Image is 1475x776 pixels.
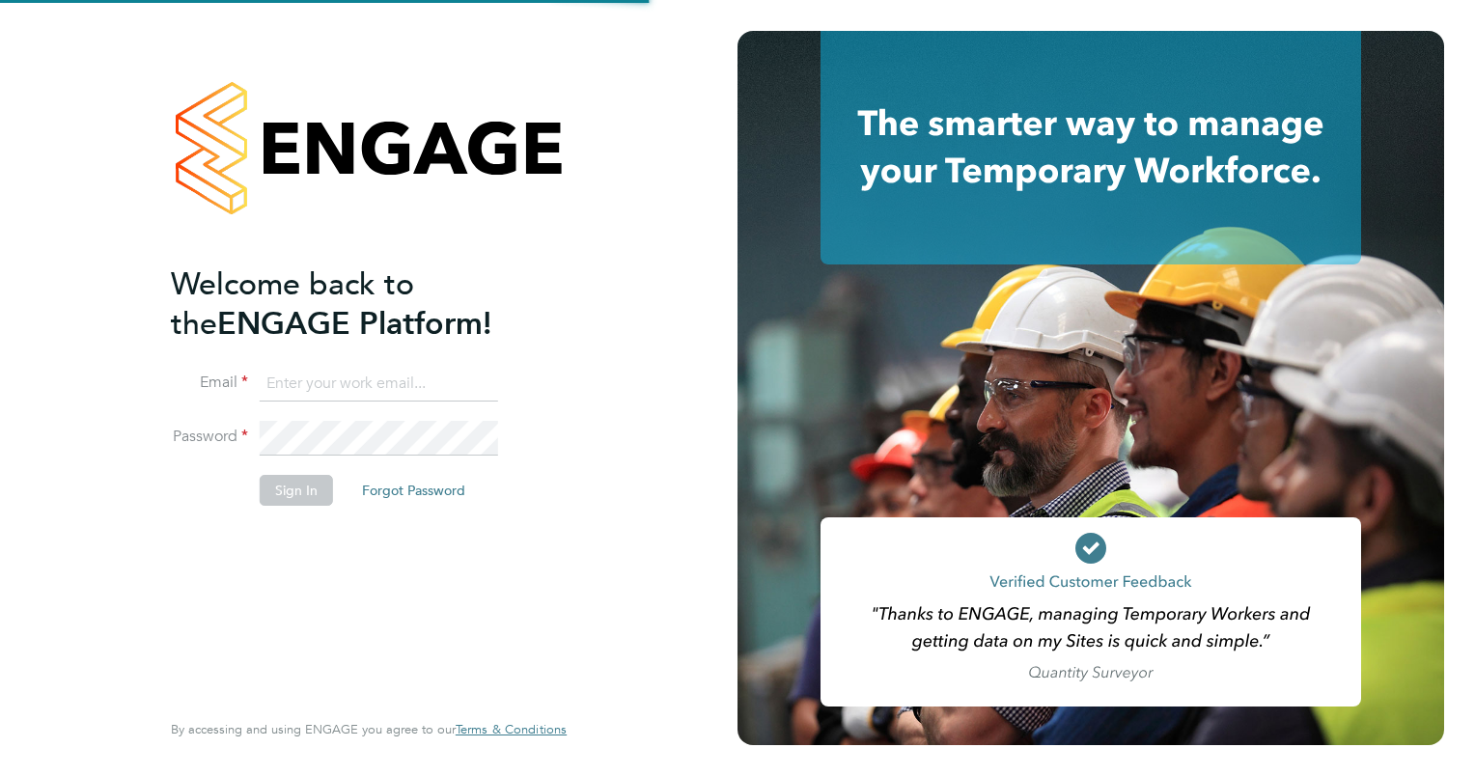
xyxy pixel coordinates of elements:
[171,373,248,393] label: Email
[347,475,481,506] button: Forgot Password
[171,264,547,344] h2: ENGAGE Platform!
[171,427,248,447] label: Password
[171,721,567,737] span: By accessing and using ENGAGE you agree to our
[456,722,567,737] a: Terms & Conditions
[260,475,333,506] button: Sign In
[260,367,498,402] input: Enter your work email...
[456,721,567,737] span: Terms & Conditions
[171,265,414,343] span: Welcome back to the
